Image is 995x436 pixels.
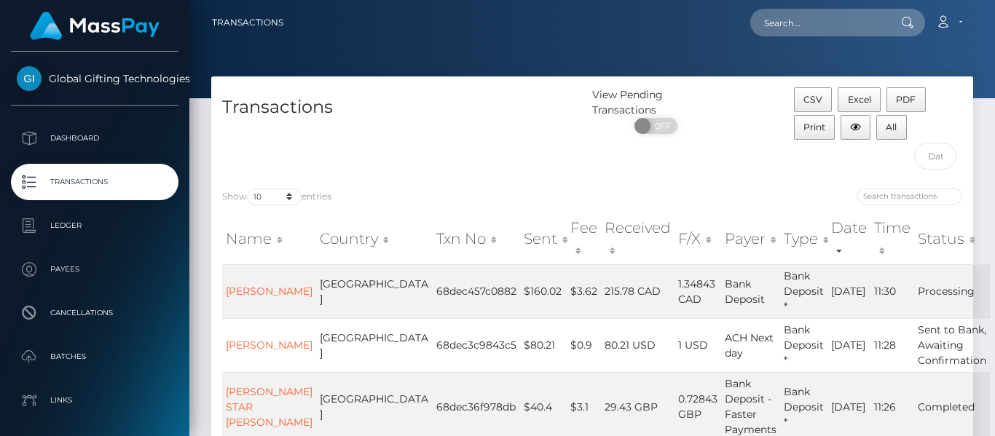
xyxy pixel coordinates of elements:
th: Country: activate to sort column ascending [316,213,433,265]
h4: Transactions [222,95,581,120]
a: Links [11,382,178,419]
td: [DATE] [827,264,870,318]
button: All [876,115,907,140]
td: $160.02 [520,264,567,318]
p: Links [17,389,173,411]
span: Bank Deposit - Faster Payments [725,377,776,436]
td: 1 USD [675,318,721,372]
td: Bank Deposit * [780,264,827,318]
input: Date filter [914,143,956,170]
th: Date: activate to sort column ascending [827,213,870,265]
td: 11:30 [870,264,914,318]
button: Print [794,115,835,140]
span: CSV [803,94,822,105]
p: Transactions [17,171,173,193]
td: Processing [914,264,990,318]
div: View Pending Transactions [592,87,719,118]
span: OFF [642,118,679,134]
td: $0.9 [567,318,601,372]
a: Ledger [11,207,178,244]
th: Sent: activate to sort column ascending [520,213,567,265]
span: Print [803,122,825,132]
button: PDF [886,87,926,112]
th: Time: activate to sort column ascending [870,213,914,265]
label: Show entries [222,189,331,205]
th: Payer: activate to sort column ascending [721,213,780,265]
td: [GEOGRAPHIC_DATA] [316,264,433,318]
td: Sent to Bank, Awaiting Confirmation [914,318,990,372]
p: Batches [17,346,173,368]
th: Fee: activate to sort column ascending [567,213,601,265]
span: Global Gifting Technologies Inc [11,72,178,85]
td: $3.62 [567,264,601,318]
td: [DATE] [827,318,870,372]
td: 1.34843 CAD [675,264,721,318]
p: Ledger [17,215,173,237]
a: Dashboard [11,120,178,156]
td: $80.21 [520,318,567,372]
a: [PERSON_NAME] [226,338,312,352]
th: Type: activate to sort column ascending [780,213,827,265]
a: [PERSON_NAME] STAR [PERSON_NAME] [226,385,312,429]
a: Batches [11,338,178,375]
td: Bank Deposit * [780,318,827,372]
td: 68dec3c9843c5 [433,318,520,372]
th: F/X: activate to sort column ascending [675,213,721,265]
input: Search transactions [857,188,962,205]
a: Payees [11,251,178,288]
button: Column visibility [841,115,870,140]
th: Received: activate to sort column ascending [601,213,675,265]
span: PDF [896,94,916,105]
button: Excel [838,87,881,112]
a: Cancellations [11,295,178,331]
th: Txn No: activate to sort column ascending [433,213,520,265]
button: CSV [794,87,833,112]
span: Excel [848,94,871,105]
td: 215.78 CAD [601,264,675,318]
select: Showentries [247,189,302,205]
a: Transactions [212,7,283,38]
td: [GEOGRAPHIC_DATA] [316,318,433,372]
p: Dashboard [17,127,173,149]
td: 68dec457c0882 [433,264,520,318]
p: Payees [17,258,173,280]
td: 11:28 [870,318,914,372]
p: Cancellations [17,302,173,324]
th: Name: activate to sort column ascending [222,213,316,265]
img: Global Gifting Technologies Inc [17,66,42,91]
a: [PERSON_NAME] [226,285,312,298]
img: MassPay Logo [30,12,160,40]
th: Status: activate to sort column ascending [914,213,990,265]
input: Search... [750,9,887,36]
a: Transactions [11,164,178,200]
span: All [886,122,897,132]
td: 80.21 USD [601,318,675,372]
span: Bank Deposit [725,277,765,306]
span: ACH Next day [725,331,774,360]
